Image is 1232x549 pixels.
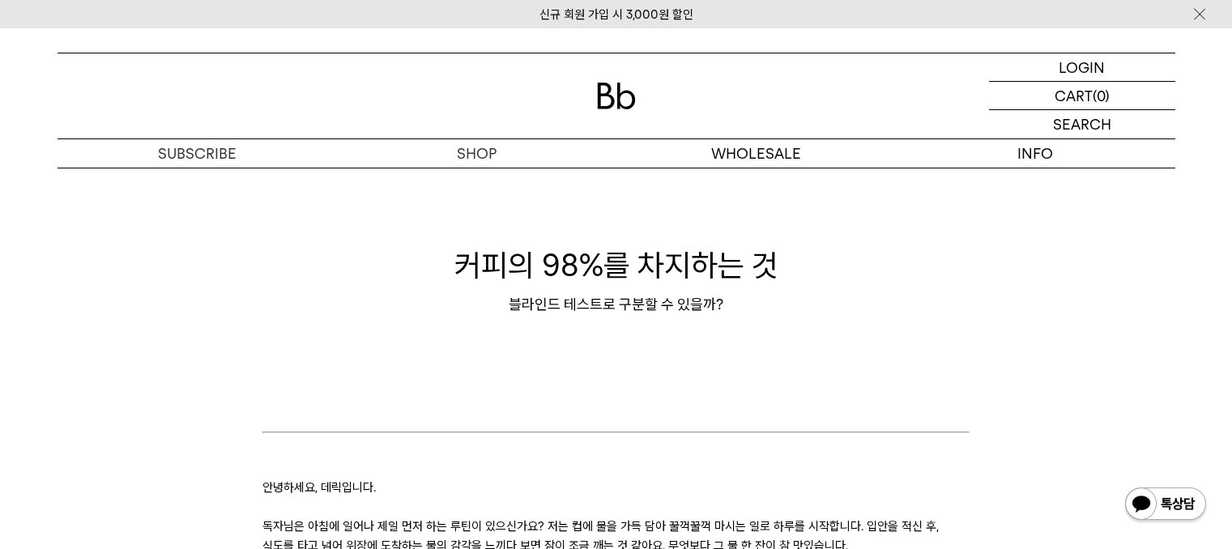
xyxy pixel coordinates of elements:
[1055,82,1093,109] p: CART
[58,295,1175,314] div: 블라인드 테스트로 구분할 수 있을까?
[896,139,1175,168] p: INFO
[989,82,1175,110] a: CART (0)
[1059,53,1105,81] p: LOGIN
[58,139,337,168] a: SUBSCRIBE
[989,53,1175,82] a: LOGIN
[58,244,1175,287] h1: 커피의 98%를 차지하는 것
[1123,486,1208,525] img: 카카오톡 채널 1:1 채팅 버튼
[1053,110,1111,138] p: SEARCH
[616,139,896,168] p: WHOLESALE
[262,478,970,497] p: 안녕하세요, 데릭입니다.
[1093,82,1110,109] p: (0)
[539,7,693,22] a: 신규 회원 가입 시 3,000원 할인
[597,83,636,109] img: 로고
[337,139,616,168] a: SHOP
